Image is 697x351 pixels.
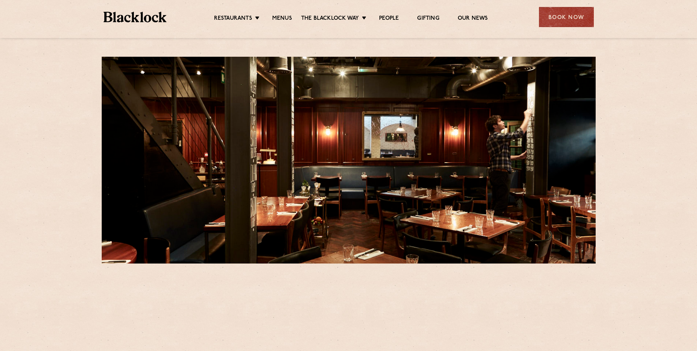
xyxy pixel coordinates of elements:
[379,15,399,23] a: People
[458,15,488,23] a: Our News
[417,15,439,23] a: Gifting
[301,15,359,23] a: The Blacklock Way
[214,15,252,23] a: Restaurants
[104,12,167,22] img: BL_Textured_Logo-footer-cropped.svg
[539,7,594,27] div: Book Now
[272,15,292,23] a: Menus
